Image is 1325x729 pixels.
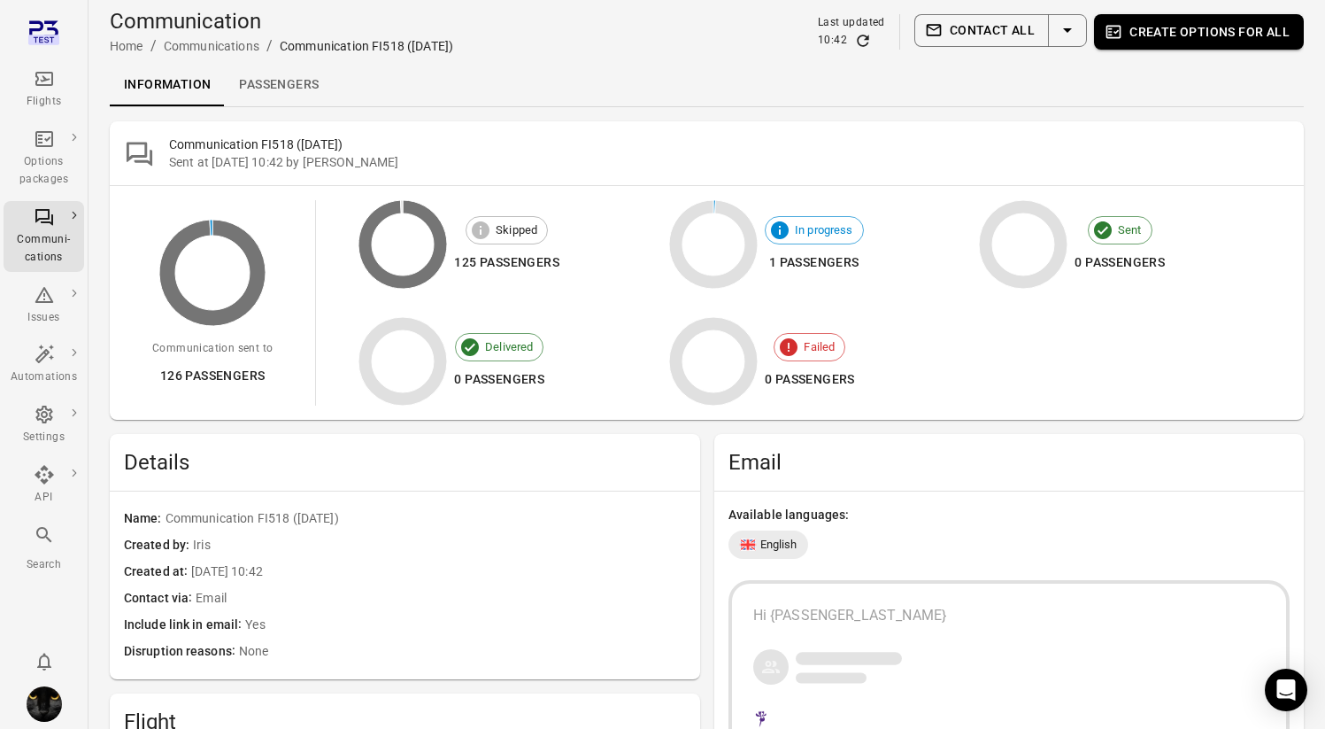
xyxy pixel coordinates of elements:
[169,153,1290,171] div: Sent at [DATE] 10:42 by [PERSON_NAME]
[4,338,84,392] a: Automations
[753,605,1266,626] div: Hi {PASSENGER_LAST_NAME}
[124,642,239,662] span: Disruption reasons
[4,63,84,116] a: Flights
[11,368,77,386] div: Automations
[4,459,84,512] a: API
[193,536,685,555] span: Iris
[11,309,77,327] div: Issues
[4,201,84,272] a: Communi-cations
[280,37,453,55] div: Communication FI518 ([DATE])
[1094,14,1304,50] button: Create options for all
[1048,14,1087,47] button: Select action
[454,368,544,391] div: 0 passengers
[4,399,84,452] a: Settings
[818,14,885,32] div: Last updated
[785,221,863,239] span: In progress
[914,14,1087,47] div: Split button
[225,64,333,106] a: Passengers
[1265,669,1307,711] div: Open Intercom Messenger
[760,536,797,554] span: English
[124,616,245,635] span: Include link in email
[124,589,196,609] span: Contact via
[475,338,543,356] span: Delivered
[4,279,84,332] a: Issues
[110,64,225,106] a: Information
[11,93,77,111] div: Flights
[11,153,77,189] div: Options packages
[124,509,166,529] span: Name
[169,136,1290,153] h2: Communication FI518 ([DATE])
[11,489,77,507] div: API
[794,338,844,356] span: Failed
[11,231,77,267] div: Communi-cations
[27,644,62,679] button: Notifications
[818,32,847,50] div: 10:42
[110,39,143,53] a: Home
[486,221,547,239] span: Skipped
[753,708,770,729] img: Company logo
[124,562,191,582] span: Created at
[454,252,559,274] div: 125 passengers
[1075,252,1165,274] div: 0 passengers
[765,368,855,391] div: 0 passengers
[196,589,685,609] span: Email
[854,32,872,50] button: Refresh data
[728,506,1290,523] div: Available languages:
[914,14,1049,47] button: Contact all
[11,429,77,446] div: Settings
[4,123,84,194] a: Options packages
[728,531,808,559] div: English
[191,562,685,582] span: [DATE] 10:42
[239,642,686,662] span: None
[728,448,1290,477] h2: Email
[110,35,453,57] nav: Breadcrumbs
[1108,221,1152,239] span: Sent
[19,679,69,729] button: Iris
[124,536,193,555] span: Created by
[124,448,686,477] span: Details
[27,686,62,722] img: images
[152,365,273,387] div: 126 passengers
[765,252,864,274] div: 1 passengers
[110,7,453,35] h1: Communication
[150,35,157,57] li: /
[152,340,273,358] div: Communication sent to
[164,37,259,55] div: Communications
[110,64,1304,106] div: Local navigation
[266,35,273,57] li: /
[11,556,77,574] div: Search
[4,519,84,578] button: Search
[166,509,686,529] span: Communication FI518 ([DATE])
[245,616,685,635] span: Yes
